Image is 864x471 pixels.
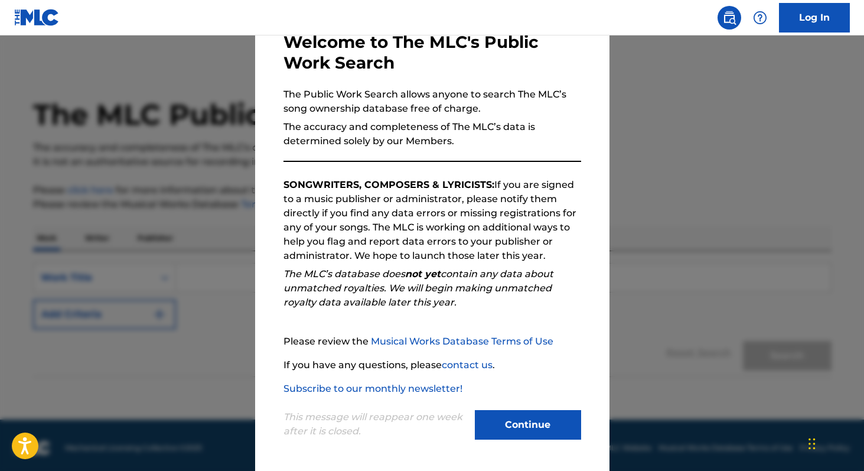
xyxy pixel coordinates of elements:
div: Trascina [808,426,816,462]
em: The MLC’s database does contain any data about unmatched royalties. We will begin making unmatche... [283,268,553,308]
img: MLC Logo [14,9,60,26]
a: Musical Works Database Terms of Use [371,336,553,347]
img: search [722,11,736,25]
p: The Public Work Search allows anyone to search The MLC’s song ownership database free of charge. [283,87,581,116]
p: If you have any questions, please . [283,358,581,372]
button: Continue [475,410,581,440]
div: Widget chat [805,414,864,471]
a: contact us [442,359,493,371]
img: help [753,11,767,25]
div: Help [748,6,772,30]
strong: not yet [405,268,441,280]
p: Please review the [283,334,581,349]
a: Log In [779,3,850,33]
iframe: Chat Widget [805,414,864,471]
p: The accuracy and completeness of The MLC’s data is determined solely by our Members. [283,120,581,148]
strong: SONGWRITERS, COMPOSERS & LYRICISTS: [283,179,494,190]
p: This message will reappear one week after it is closed. [283,410,468,438]
h3: Welcome to The MLC's Public Work Search [283,32,581,73]
a: Subscribe to our monthly newsletter! [283,383,462,394]
a: Public Search [718,6,741,30]
p: If you are signed to a music publisher or administrator, please notify them directly if you find ... [283,178,581,263]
